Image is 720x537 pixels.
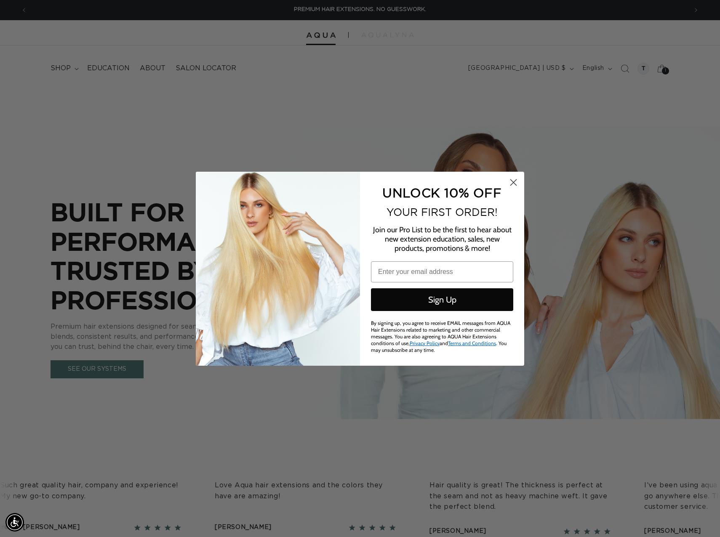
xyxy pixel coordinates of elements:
a: Terms and Conditions [448,340,496,346]
span: YOUR FIRST ORDER! [387,206,498,218]
button: Sign Up [371,288,513,311]
span: UNLOCK 10% OFF [382,186,501,199]
iframe: Chat Widget [678,497,720,537]
img: daab8b0d-f573-4e8c-a4d0-05ad8d765127.png [196,172,360,366]
button: Close dialog [506,175,521,190]
span: Join our Pro List to be the first to hear about new extension education, sales, new products, pro... [373,225,512,253]
input: Enter your email address [371,261,513,282]
div: Accessibility Menu [5,513,24,532]
span: By signing up, you agree to receive EMAIL messages from AQUA Hair Extensions related to marketing... [371,320,510,353]
a: Privacy Policy [410,340,440,346]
